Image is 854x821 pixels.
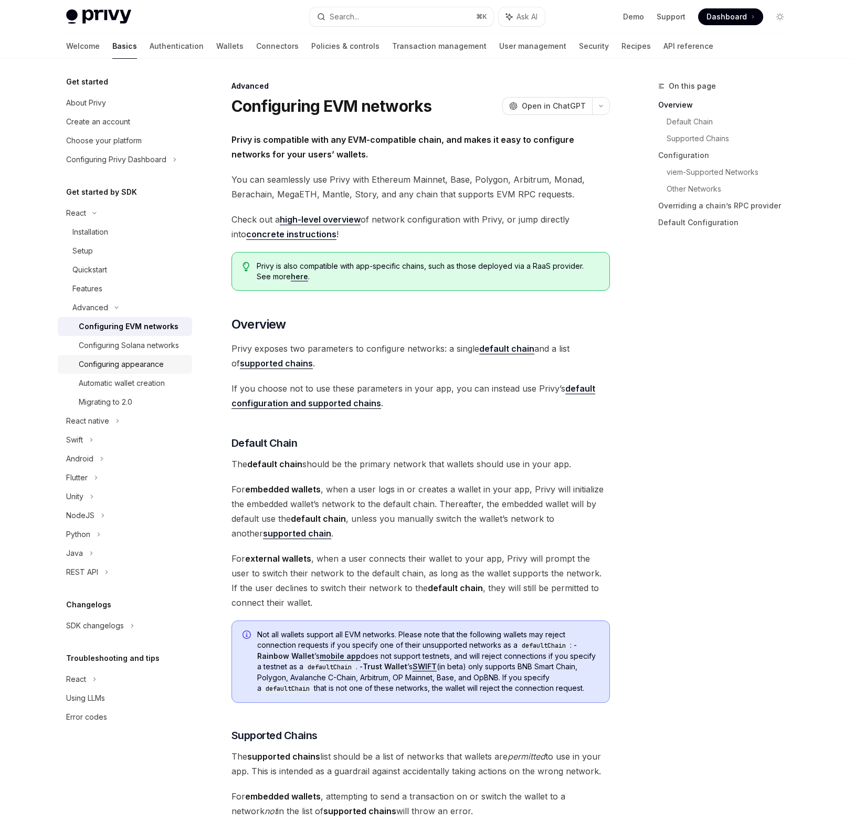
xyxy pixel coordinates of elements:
a: Transaction management [392,34,487,59]
h1: Configuring EVM networks [231,97,432,115]
div: Android [66,452,93,465]
em: permitted [508,751,545,762]
em: not [265,806,277,816]
span: On this page [669,80,716,92]
a: Quickstart [58,260,192,279]
span: The should be the primary network that wallets should use in your app. [231,457,610,471]
code: defaultChain [261,683,314,694]
strong: supported chains [240,358,313,369]
div: Using LLMs [66,692,105,704]
a: Default Chain [667,113,797,130]
div: Configuring Privy Dashboard [66,153,166,166]
div: Setup [72,245,93,257]
span: Overview [231,316,286,333]
a: About Privy [58,93,192,112]
a: Configuring appearance [58,355,192,374]
a: Dashboard [698,8,763,25]
div: Configuring Solana networks [79,339,179,352]
span: Privy is also compatible with app-specific chains, such as those deployed via a RaaS provider. Se... [257,261,598,282]
code: defaultChain [518,640,570,651]
button: Search...⌘K [310,7,493,26]
a: Configuration [658,147,797,164]
strong: supported chains [323,806,396,816]
a: Automatic wallet creation [58,374,192,393]
svg: Tip [243,262,250,271]
h5: Get started by SDK [66,186,137,198]
span: For , when a user logs in or creates a wallet in your app, Privy will initialize the embedded wal... [231,482,610,541]
div: About Privy [66,97,106,109]
span: Dashboard [707,12,747,22]
a: Recipes [621,34,651,59]
span: You can seamlessly use Privy with Ethereum Mainnet, Base, Polygon, Arbitrum, Monad, Berachain, Me... [231,172,610,202]
strong: default chain [428,583,483,593]
div: SDK changelogs [66,619,124,632]
div: Error codes [66,711,107,723]
strong: default chain [247,459,302,469]
a: Basics [112,34,137,59]
a: default chain [479,343,534,354]
a: API reference [663,34,713,59]
span: Not all wallets support all EVM networks. Please note that the following wallets may reject conne... [257,629,599,694]
a: supported chains [240,358,313,369]
div: React [66,207,86,219]
div: Create an account [66,115,130,128]
a: here [291,272,308,281]
a: Overriding a chain’s RPC provider [658,197,797,214]
div: Unity [66,490,83,503]
div: Configuring appearance [79,358,164,371]
div: Advanced [72,301,108,314]
strong: default chain [291,513,346,524]
a: Other Networks [667,181,797,197]
div: Swift [66,434,83,446]
div: Migrating to 2.0 [79,396,132,408]
div: NodeJS [66,509,94,522]
div: Installation [72,226,108,238]
a: Choose your platform [58,131,192,150]
a: Overview [658,97,797,113]
span: The list should be a list of networks that wallets are to use in your app. This is intended as a ... [231,749,610,778]
div: Configuring EVM networks [79,320,178,333]
h5: Changelogs [66,598,111,611]
span: ⌘ K [476,13,487,21]
a: high-level overview [280,214,361,225]
span: Ask AI [516,12,537,22]
a: viem-Supported Networks [667,164,797,181]
div: Choose your platform [66,134,142,147]
div: React [66,673,86,686]
span: If you choose not to use these parameters in your app, you can instead use Privy’s . [231,381,610,410]
strong: Rainbow Wallet [257,651,314,660]
strong: external wallets [245,553,311,564]
a: SWIFT [413,662,437,671]
a: Error codes [58,708,192,727]
strong: supported chain [263,528,331,539]
a: Security [579,34,609,59]
code: defaultChain [303,662,356,672]
span: Default Chain [231,436,298,450]
div: Python [66,528,90,541]
span: Privy exposes two parameters to configure networks: a single and a list of . [231,341,610,371]
a: Setup [58,241,192,260]
a: Configuring EVM networks [58,317,192,336]
h5: Troubleshooting and tips [66,652,160,665]
div: Java [66,547,83,560]
a: Connectors [256,34,299,59]
a: mobile app [320,651,361,661]
span: For , when a user connects their wallet to your app, Privy will prompt the user to switch their n... [231,551,610,610]
strong: embedded wallets [245,791,321,802]
div: Automatic wallet creation [79,377,165,390]
a: Welcome [66,34,100,59]
a: Installation [58,223,192,241]
div: Features [72,282,102,295]
div: REST API [66,566,98,578]
button: Open in ChatGPT [502,97,592,115]
strong: Privy is compatible with any EVM-compatible chain, and makes it easy to configure networks for yo... [231,134,574,160]
span: For , attempting to send a transaction on or switch the wallet to a network in the list of will t... [231,789,610,818]
a: Migrating to 2.0 [58,393,192,412]
a: Supported Chains [667,130,797,147]
strong: embedded wallets [245,484,321,494]
div: Search... [330,10,359,23]
button: Toggle dark mode [772,8,788,25]
span: Open in ChatGPT [522,101,586,111]
a: Support [657,12,686,22]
